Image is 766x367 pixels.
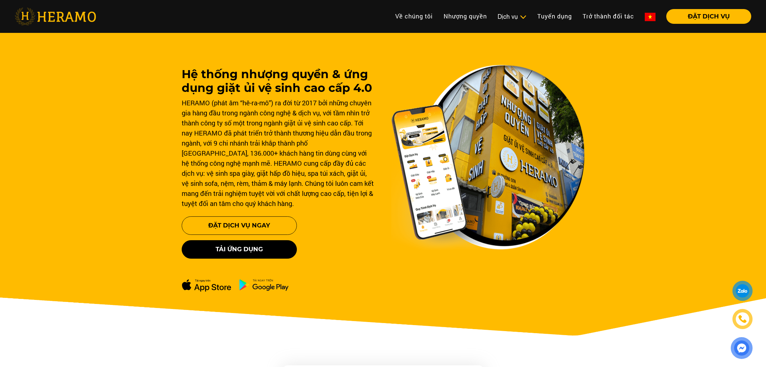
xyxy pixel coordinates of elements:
a: Về chúng tôi [390,9,438,23]
img: ch-dowload [239,279,289,291]
div: HERAMO (phát âm “hê-ra-mô”) ra đời từ 2017 bởi những chuyên gia hàng đầu trong ngành công nghệ & ... [182,98,375,208]
a: Tuyển dụng [532,9,577,23]
img: heramo-logo.png [15,8,96,25]
div: Dịch vụ [498,12,527,21]
img: subToggleIcon [520,14,527,20]
a: ĐẶT DỊCH VỤ [661,13,751,19]
a: Nhượng quyền [438,9,492,23]
img: vn-flag.png [645,13,656,21]
a: phone-icon [733,310,752,328]
button: Đặt Dịch Vụ Ngay [182,216,297,235]
button: Tải ứng dụng [182,240,297,259]
img: phone-icon [739,315,747,323]
a: Trở thành đối tác [577,9,639,23]
img: banner [391,65,585,250]
button: ĐẶT DỊCH VỤ [666,9,751,24]
img: apple-dowload [182,279,231,292]
h1: Hệ thống nhượng quyền & ứng dụng giặt ủi vệ sinh cao cấp 4.0 [182,67,375,95]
